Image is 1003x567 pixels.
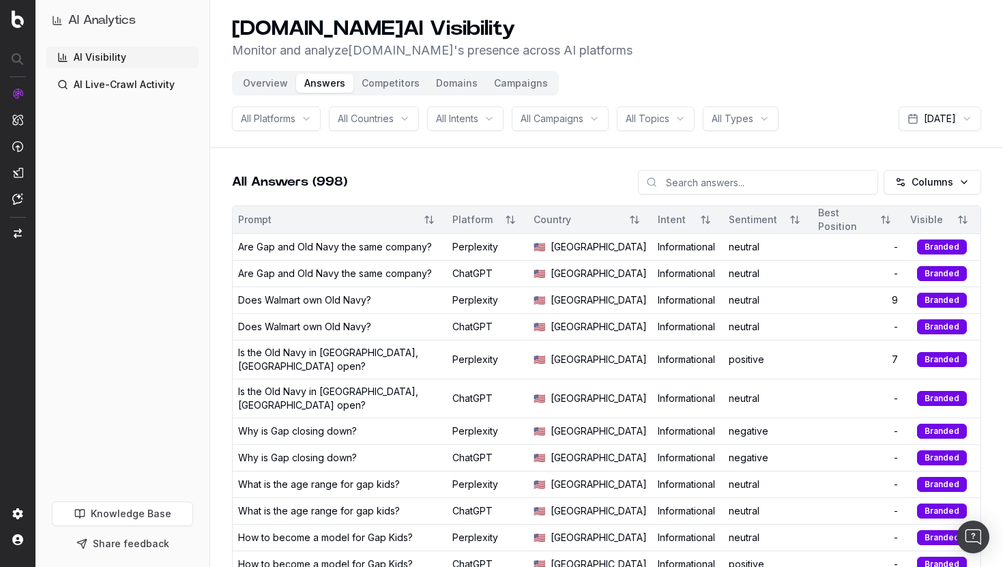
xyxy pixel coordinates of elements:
[658,240,718,254] div: Informational
[551,267,647,280] span: [GEOGRAPHIC_DATA]
[626,112,669,126] span: All Topics
[12,508,23,519] img: Setting
[452,531,523,544] div: Perplexity
[241,112,295,126] span: All Platforms
[238,267,432,280] div: Are Gap and Old Navy the same company?
[729,353,807,366] div: positive
[917,239,967,255] div: Branded
[452,504,523,518] div: ChatGPT
[729,320,807,334] div: neutral
[818,240,898,254] div: -
[238,451,357,465] div: Why is Gap closing down?
[238,478,400,491] div: What is the age range for gap kids?
[534,392,545,405] span: 🇺🇸
[452,267,523,280] div: ChatGPT
[551,240,647,254] span: [GEOGRAPHIC_DATA]
[12,88,23,99] img: Analytics
[658,478,718,491] div: Informational
[238,424,357,438] div: Why is Gap closing down?
[238,385,441,412] div: Is the Old Navy in [GEOGRAPHIC_DATA], [GEOGRAPHIC_DATA] open?
[417,207,441,232] button: Sort
[238,504,400,518] div: What is the age range for gap kids?
[917,391,967,406] div: Branded
[551,353,647,366] span: [GEOGRAPHIC_DATA]
[235,74,296,93] button: Overview
[551,320,647,334] span: [GEOGRAPHIC_DATA]
[818,320,898,334] div: -
[909,213,945,227] div: Visible
[729,424,807,438] div: negative
[917,352,967,367] div: Branded
[551,392,647,405] span: [GEOGRAPHIC_DATA]
[917,504,967,519] div: Branded
[818,206,868,233] div: Best Position
[12,167,23,178] img: Studio
[486,74,556,93] button: Campaigns
[729,293,807,307] div: neutral
[452,320,523,334] div: ChatGPT
[622,207,647,232] button: Sort
[658,531,718,544] div: Informational
[12,534,23,545] img: My account
[658,451,718,465] div: Informational
[452,451,523,465] div: ChatGPT
[232,173,347,192] h2: All Answers (998)
[917,424,967,439] div: Branded
[729,531,807,544] div: neutral
[551,478,647,491] span: [GEOGRAPHIC_DATA]
[729,240,807,254] div: neutral
[551,293,647,307] span: [GEOGRAPHIC_DATA]
[551,504,647,518] span: [GEOGRAPHIC_DATA]
[232,41,633,60] p: Monitor and analyze [DOMAIN_NAME] 's presence across AI platforms
[818,478,898,491] div: -
[534,531,545,544] span: 🇺🇸
[238,320,371,334] div: Does Walmart own Old Navy?
[658,293,718,307] div: Informational
[818,293,898,307] div: 9
[12,10,24,28] img: Botify logo
[729,478,807,491] div: neutral
[232,16,633,41] h1: [DOMAIN_NAME] AI Visibility
[52,11,193,30] button: AI Analytics
[818,392,898,405] div: -
[436,112,478,126] span: All Intents
[729,451,807,465] div: negative
[658,320,718,334] div: Informational
[818,267,898,280] div: -
[729,504,807,518] div: neutral
[46,46,199,68] a: AI Visibility
[658,424,718,438] div: Informational
[917,530,967,545] div: Branded
[818,504,898,518] div: -
[452,293,523,307] div: Perplexity
[52,501,193,526] a: Knowledge Base
[658,392,718,405] div: Informational
[12,141,23,152] img: Activation
[296,74,353,93] button: Answers
[658,504,718,518] div: Informational
[551,451,647,465] span: [GEOGRAPHIC_DATA]
[534,293,545,307] span: 🇺🇸
[353,74,428,93] button: Competitors
[452,353,523,366] div: Perplexity
[818,531,898,544] div: -
[452,392,523,405] div: ChatGPT
[498,207,523,232] button: Sort
[658,353,718,366] div: Informational
[12,193,23,205] img: Assist
[452,478,523,491] div: Perplexity
[534,213,617,227] div: Country
[818,353,898,366] div: 7
[52,532,193,556] button: Share feedback
[534,451,545,465] span: 🇺🇸
[638,170,878,194] input: Search answers...
[917,477,967,492] div: Branded
[957,521,989,553] div: Open Intercom Messenger
[884,170,981,194] button: Columns
[534,478,545,491] span: 🇺🇸
[452,240,523,254] div: Perplexity
[917,266,967,281] div: Branded
[873,207,898,232] button: Sort
[534,320,545,334] span: 🇺🇸
[818,424,898,438] div: -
